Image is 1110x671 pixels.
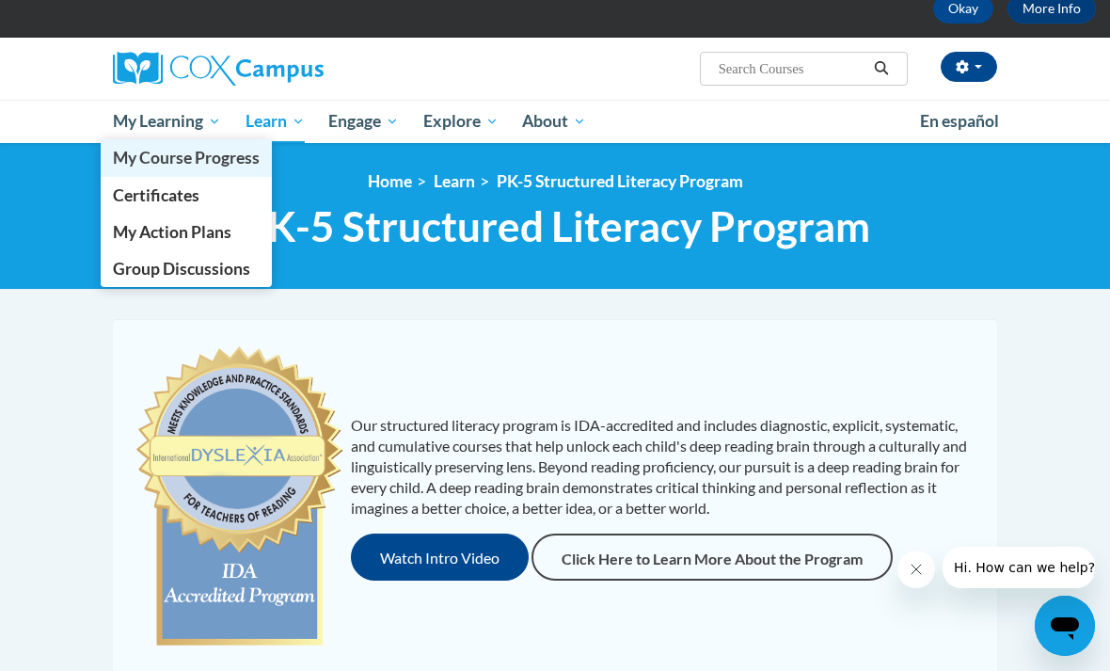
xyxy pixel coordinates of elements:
[920,111,999,131] span: En español
[328,110,399,133] span: Engage
[908,102,1011,141] a: En español
[511,100,599,143] a: About
[113,222,231,242] span: My Action Plans
[101,177,272,214] a: Certificates
[113,52,324,86] img: Cox Campus
[351,415,979,519] p: Our structured literacy program is IDA-accredited and includes diagnostic, explicit, systematic, ...
[101,250,272,287] a: Group Discussions
[351,534,529,581] button: Watch Intro Video
[717,57,867,80] input: Search Courses
[132,338,347,658] img: c477cda6-e343-453b-bfce-d6f9e9818e1c.png
[113,110,221,133] span: My Learning
[99,100,1011,143] div: Main menu
[1035,596,1095,656] iframe: Button to launch messaging window
[113,259,250,279] span: Group Discussions
[241,201,870,251] span: PK-5 Structured Literacy Program
[101,139,272,176] a: My Course Progress
[101,214,272,250] a: My Action Plans
[497,171,743,191] a: PK-5 Structured Literacy Program
[368,171,412,191] a: Home
[246,110,305,133] span: Learn
[411,100,511,143] a: Explore
[867,57,896,80] button: Search
[897,551,935,588] iframe: Close message
[434,171,475,191] a: Learn
[233,100,317,143] a: Learn
[522,110,586,133] span: About
[943,547,1095,588] iframe: Message from company
[531,534,893,581] a: Click Here to Learn More About the Program
[941,52,997,82] button: Account Settings
[423,110,499,133] span: Explore
[113,185,199,205] span: Certificates
[101,100,233,143] a: My Learning
[113,52,388,86] a: Cox Campus
[316,100,411,143] a: Engage
[113,148,260,168] span: My Course Progress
